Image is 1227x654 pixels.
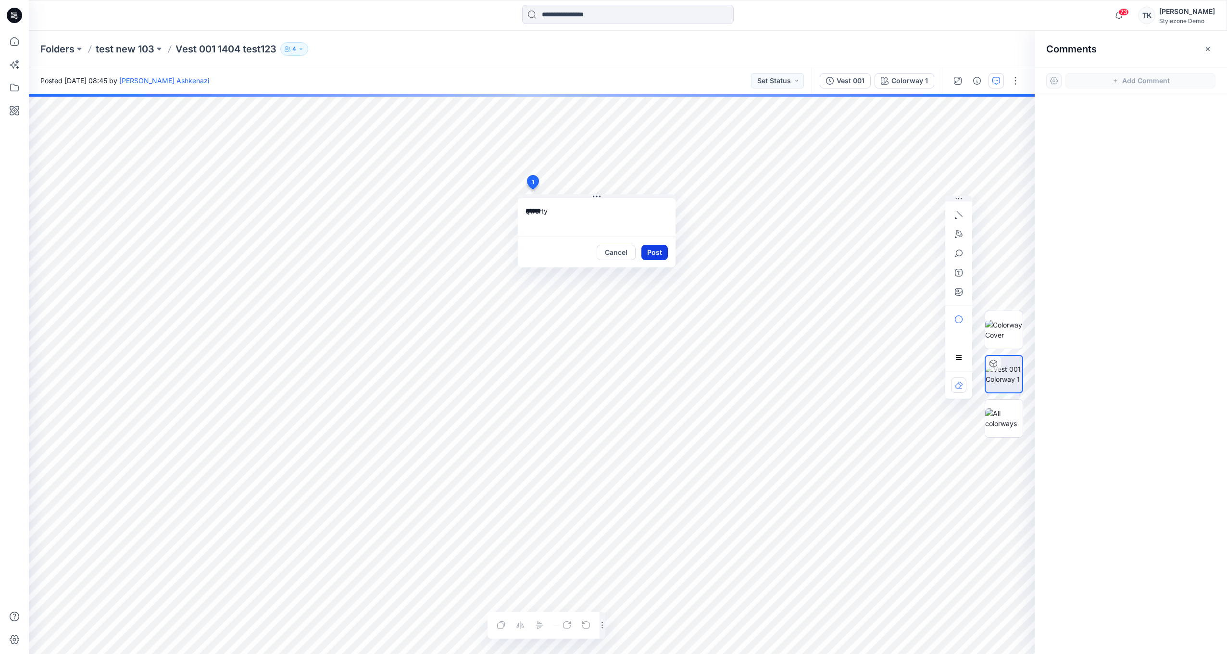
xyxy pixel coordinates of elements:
a: Folders [40,42,75,56]
div: Colorway 1 [891,75,928,86]
h2: Comments [1046,43,1097,55]
div: Stylezone Demo [1159,17,1215,25]
img: Colorway Cover [985,320,1023,340]
button: Add Comment [1065,73,1215,88]
button: Details [969,73,985,88]
p: 4 [292,44,296,54]
button: Colorway 1 [875,73,934,88]
div: Vest 001 [837,75,864,86]
a: [PERSON_NAME] Ashkenazi [119,76,209,85]
span: Posted [DATE] 08:45 by [40,75,209,86]
button: Post [641,245,668,260]
button: 4 [280,42,308,56]
button: Vest 001 [820,73,871,88]
img: Vest 001 Colorway 1 [986,364,1022,384]
p: Vest 001 1404 test123 [175,42,276,56]
div: TK [1138,7,1155,24]
button: Cancel [597,245,636,260]
span: 1 [532,178,534,187]
span: 73 [1118,8,1129,16]
a: test new 103 [96,42,154,56]
img: All colorways [985,408,1023,428]
div: [PERSON_NAME] [1159,6,1215,17]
